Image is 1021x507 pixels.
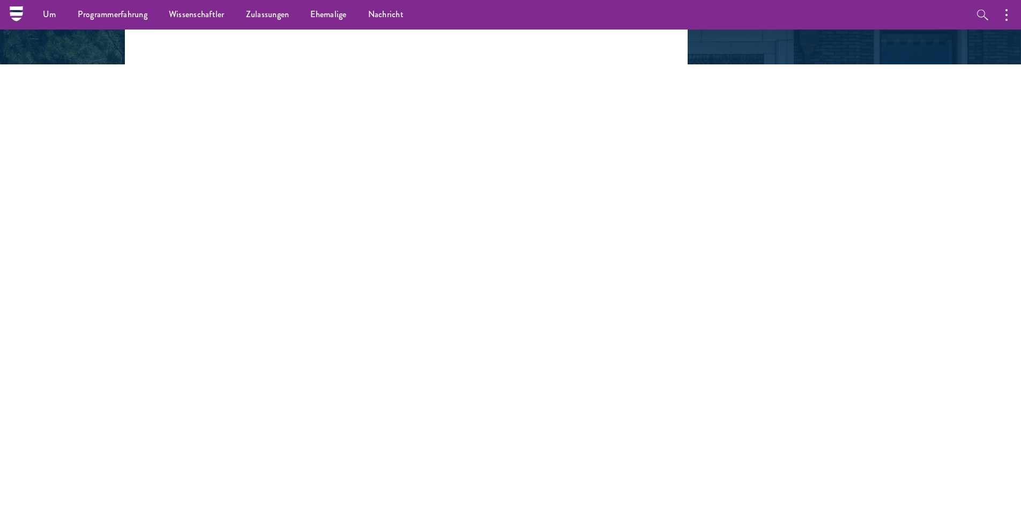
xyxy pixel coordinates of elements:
font: Wissenschaftler [169,8,225,20]
font: Nachricht [368,8,404,20]
font: Um [43,8,56,20]
font: Zulassungen [246,8,289,20]
font: Programmerfahrung [78,8,147,20]
font: Ehemalige [310,8,346,20]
